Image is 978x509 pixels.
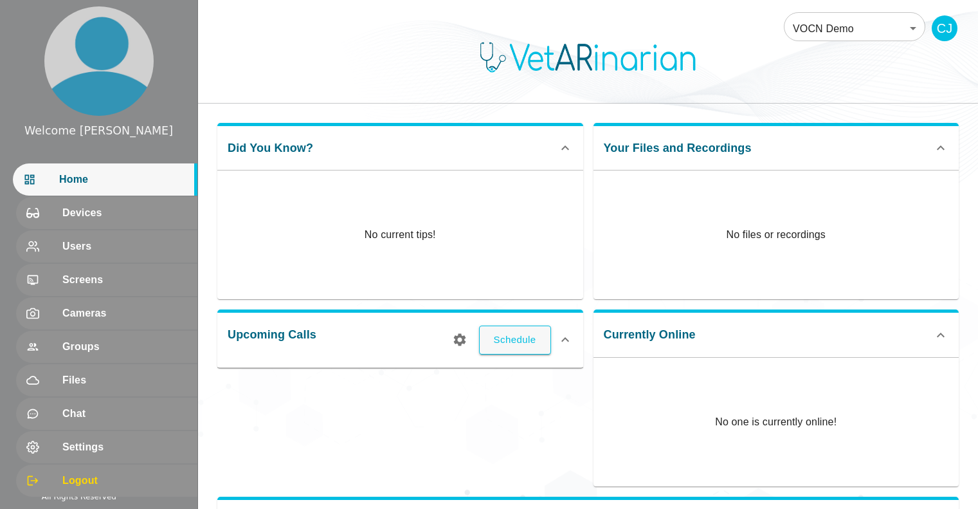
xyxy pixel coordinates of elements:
[365,227,436,243] p: No current tips!
[16,230,197,263] div: Users
[479,326,551,354] button: Schedule
[62,205,187,221] span: Devices
[16,297,197,329] div: Cameras
[932,15,957,41] div: CJ
[16,197,197,229] div: Devices
[62,272,187,288] span: Screens
[13,163,197,196] div: Home
[62,306,187,321] span: Cameras
[62,406,187,421] span: Chat
[715,358,837,486] p: No one is currently online!
[59,172,187,187] span: Home
[62,373,187,388] span: Files
[24,122,173,139] div: Welcome [PERSON_NAME]
[16,264,197,296] div: Screens
[16,331,197,363] div: Groups
[593,171,959,299] p: No files or recordings
[16,364,197,396] div: Files
[16,431,197,463] div: Settings
[62,440,187,455] span: Settings
[62,339,187,355] span: Groups
[473,41,704,73] img: Logo
[62,239,187,254] span: Users
[16,398,197,430] div: Chat
[44,6,154,116] img: profile.png
[16,465,197,497] div: Logout
[62,473,187,488] span: Logout
[784,10,925,46] div: VOCN Demo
